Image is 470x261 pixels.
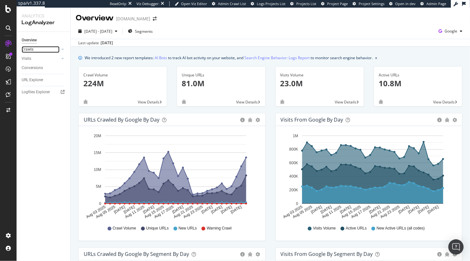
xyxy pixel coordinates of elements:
text: [DATE] [310,205,323,215]
a: Admin Page [420,1,446,6]
span: Project Settings [359,1,384,6]
p: 23.0M [280,78,359,89]
p: 224M [83,78,162,89]
div: bug [248,252,253,257]
div: Overview [22,37,37,44]
text: [DATE] [142,205,155,215]
div: Active URLs [379,72,457,78]
div: circle-info [437,252,442,257]
text: Aug 15 2025 [144,205,165,219]
div: Viz Debugger: [137,1,159,6]
span: Admin Crawl List [218,1,246,6]
text: 600K [289,161,298,165]
div: We introduced 2 new report templates: to track AI bot activity on your website, and to monitor se... [85,54,373,61]
div: ReadOnly: [110,1,127,6]
button: Segments [125,26,155,36]
text: Aug 15 2025 [340,205,361,219]
svg: A chart. [281,131,457,220]
span: Open in dev [395,1,416,6]
p: 81.0M [182,78,260,89]
text: Aug 11 2025 [321,205,342,219]
div: bug [379,100,383,104]
text: 20M [94,134,101,138]
text: Aug 17 2025 [153,205,174,219]
text: Aug 21 2025 [173,205,194,219]
div: gear [256,252,260,257]
text: [DATE] [339,205,352,215]
div: gear [256,118,260,122]
text: Aug 03 2025 [85,205,106,219]
div: Last update [78,40,113,46]
a: Conversions [22,65,66,71]
button: close banner [374,53,379,62]
text: [DATE] [320,205,333,215]
div: Crawl Volume [83,72,162,78]
text: Aug 03 2025 [282,205,303,219]
a: Open Viz Editor [175,1,207,6]
text: [DATE] [113,205,126,215]
text: [DATE] [397,205,410,215]
div: bug [445,252,449,257]
text: Aug 23 2025 [379,205,400,219]
text: [DATE] [200,205,213,215]
text: 0 [99,201,101,206]
span: Projects List [296,1,316,6]
a: Project Page [321,1,348,6]
div: Open Intercom Messenger [448,239,464,255]
div: Unique URLs [182,72,260,78]
div: Logfiles Explorer [22,89,50,95]
div: circle-info [437,118,442,122]
div: Visits [22,55,31,62]
span: Open Viz Editor [181,1,207,6]
p: 10.8M [379,78,457,89]
text: Aug 17 2025 [350,205,371,219]
div: gear [452,118,457,122]
text: [DATE] [368,205,381,215]
div: Overview [76,13,114,24]
a: Logfiles Explorer [22,89,66,95]
span: [DATE] - [DATE] [84,29,112,34]
text: 1M [293,134,298,138]
div: arrow-right-arrow-left [153,17,157,21]
text: [DATE] [210,205,223,215]
div: URL Explorer [22,77,43,83]
button: [DATE] - [DATE] [76,26,120,36]
div: [DOMAIN_NAME] [116,16,150,22]
a: Project Settings [353,1,384,6]
div: Conversions [22,65,43,71]
a: AI Bots [155,54,167,61]
a: Crawls [22,46,60,53]
div: URLs Crawled by Google By Segment By Day [84,251,189,257]
div: info banner [78,54,462,61]
span: Active URLs [346,226,367,231]
div: Analytics [22,13,65,19]
div: circle-info [241,252,245,257]
div: A chart. [84,131,260,220]
text: [DATE] [230,205,242,215]
text: 5M [96,185,101,189]
button: Google [436,26,465,36]
span: New URLs [179,226,197,231]
text: [DATE] [220,205,233,215]
div: LogAnalyzer [22,19,65,26]
span: Unique URLs [146,226,169,231]
a: Projects List [290,1,316,6]
div: URLs Crawled by Google by day [84,116,159,123]
text: 10M [94,167,101,172]
text: [DATE] [123,205,136,215]
div: bug [248,118,253,122]
div: [DATE] [101,40,113,46]
span: Crawl Volume [113,226,136,231]
span: View Details [236,99,258,105]
div: bug [182,100,186,104]
span: Project Page [327,1,348,6]
text: 800K [289,147,298,152]
a: Visits [22,55,60,62]
span: View Details [433,99,455,105]
span: Admin Page [426,1,446,6]
span: Logs Projects List [257,1,285,6]
text: [DATE] [172,205,184,215]
span: Google [445,28,457,34]
text: 0 [296,201,298,206]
